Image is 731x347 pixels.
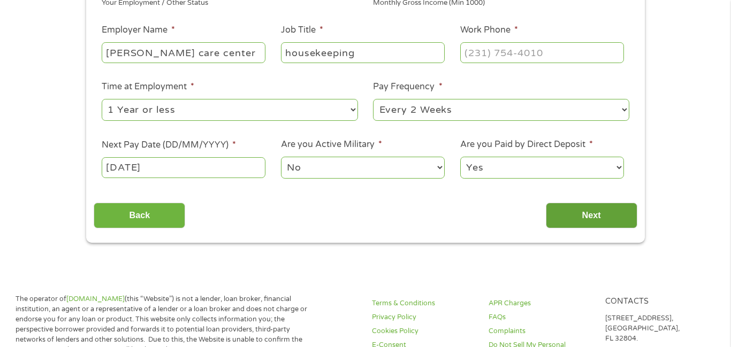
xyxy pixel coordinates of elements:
input: Cashier [281,42,445,63]
label: Time at Employment [102,81,194,92]
a: Cookies Policy [372,326,476,336]
input: (231) 754-4010 [460,42,624,63]
input: Next [546,203,637,229]
input: Back [94,203,185,229]
label: Job Title [281,25,323,36]
label: Are you Paid by Direct Deposit [460,139,593,150]
h4: Contacts [605,297,709,307]
a: FAQs [489,312,592,322]
label: Work Phone [460,25,518,36]
input: Use the arrow keys to pick a date [102,157,265,178]
a: [DOMAIN_NAME] [66,295,125,303]
label: Are you Active Military [281,139,382,150]
a: Complaints [489,326,592,336]
a: Terms & Conditions [372,298,476,309]
label: Next Pay Date (DD/MM/YYYY) [102,140,236,151]
input: Walmart [102,42,265,63]
label: Pay Frequency [373,81,442,92]
a: Privacy Policy [372,312,476,322]
a: APR Charges [489,298,592,309]
p: [STREET_ADDRESS], [GEOGRAPHIC_DATA], FL 32804. [605,313,709,344]
label: Employer Name [102,25,175,36]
